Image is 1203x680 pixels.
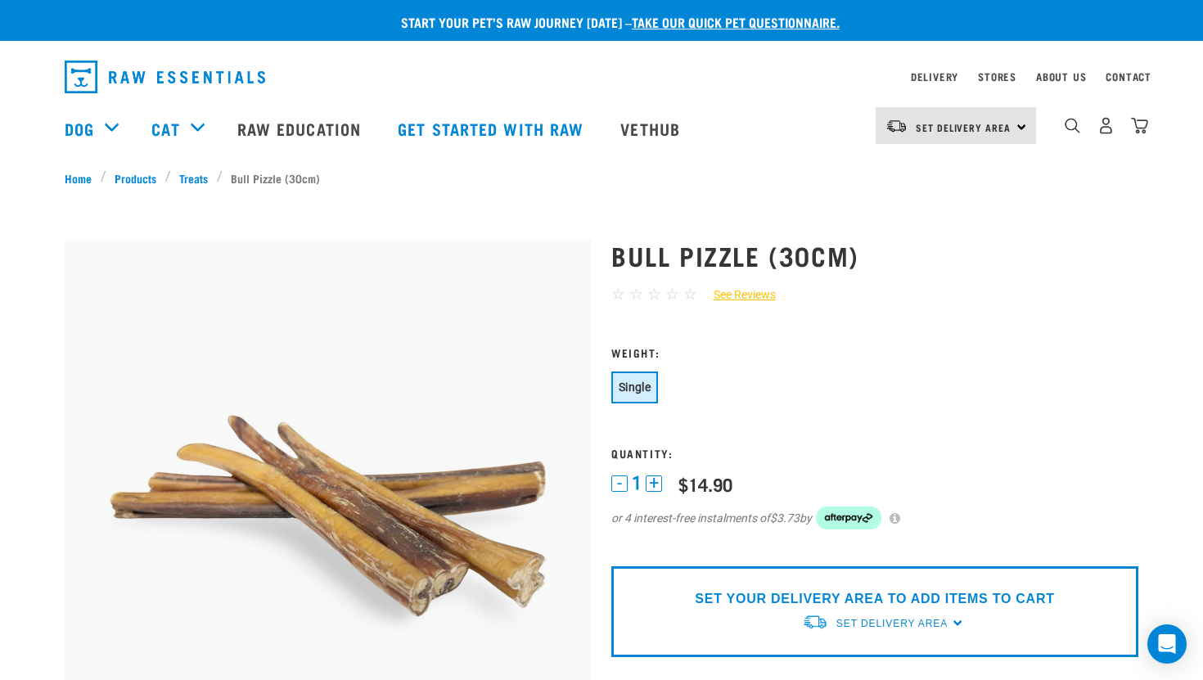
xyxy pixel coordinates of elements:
[695,589,1054,609] p: SET YOUR DELIVERY AREA TO ADD ITEMS TO CART
[632,18,840,25] a: take our quick pet questionnaire.
[683,285,697,304] span: ☆
[65,61,265,93] img: Raw Essentials Logo
[1097,117,1115,134] img: user.png
[1131,117,1148,134] img: home-icon@2x.png
[646,475,662,492] button: +
[151,116,179,141] a: Cat
[629,285,643,304] span: ☆
[816,507,881,529] img: Afterpay
[381,96,604,161] a: Get started with Raw
[1036,74,1086,79] a: About Us
[221,96,381,161] a: Raw Education
[1147,624,1187,664] div: Open Intercom Messenger
[836,618,948,629] span: Set Delivery Area
[611,447,1138,459] h3: Quantity:
[647,285,661,304] span: ☆
[619,381,651,394] span: Single
[171,169,217,187] a: Treats
[611,346,1138,358] h3: Weight:
[678,474,732,494] div: $14.90
[611,475,628,492] button: -
[604,96,701,161] a: Vethub
[770,510,800,527] span: $3.73
[611,285,625,304] span: ☆
[1106,74,1151,79] a: Contact
[611,507,1138,529] div: or 4 interest-free instalments of by
[106,169,165,187] a: Products
[978,74,1016,79] a: Stores
[911,74,958,79] a: Delivery
[665,285,679,304] span: ☆
[1065,118,1080,133] img: home-icon-1@2x.png
[916,124,1011,130] span: Set Delivery Area
[697,286,776,304] a: See Reviews
[611,372,658,403] button: Single
[65,169,1138,187] nav: breadcrumbs
[802,614,828,631] img: van-moving.png
[65,116,94,141] a: Dog
[885,119,908,133] img: van-moving.png
[65,169,101,187] a: Home
[52,54,1151,100] nav: dropdown navigation
[632,475,642,492] span: 1
[611,241,1138,270] h1: Bull Pizzle (30cm)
